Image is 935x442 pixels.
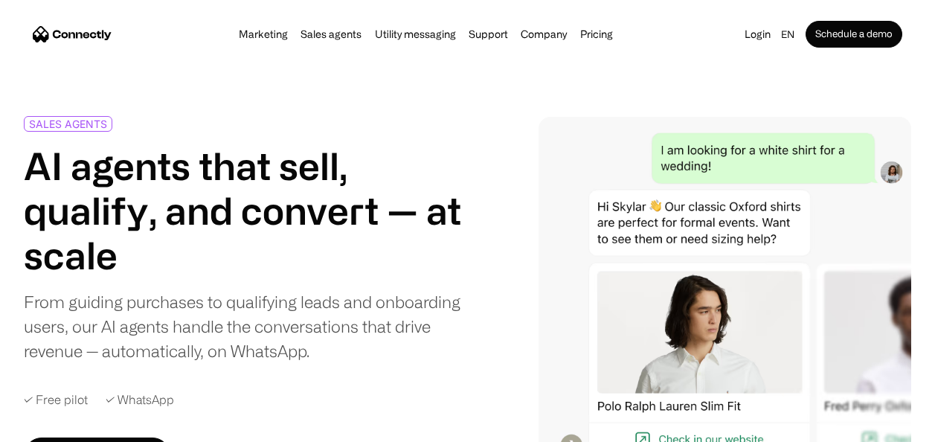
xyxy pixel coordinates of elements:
[106,393,174,407] div: ✓ WhatsApp
[576,28,617,40] a: Pricing
[775,24,806,45] div: en
[15,414,89,437] aside: Language selected: English
[24,289,462,363] div: From guiding purchases to qualifying leads and onboarding users, our AI agents handle the convers...
[234,28,292,40] a: Marketing
[29,118,107,129] div: SALES AGENTS
[370,28,460,40] a: Utility messaging
[516,24,571,45] div: Company
[24,393,88,407] div: ✓ Free pilot
[806,21,902,48] a: Schedule a demo
[464,28,513,40] a: Support
[740,24,775,45] a: Login
[781,24,794,45] div: en
[24,144,462,278] h1: AI agents that sell, qualify, and convert — at scale
[30,416,89,437] ul: Language list
[521,24,567,45] div: Company
[296,28,366,40] a: Sales agents
[33,23,112,45] a: home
